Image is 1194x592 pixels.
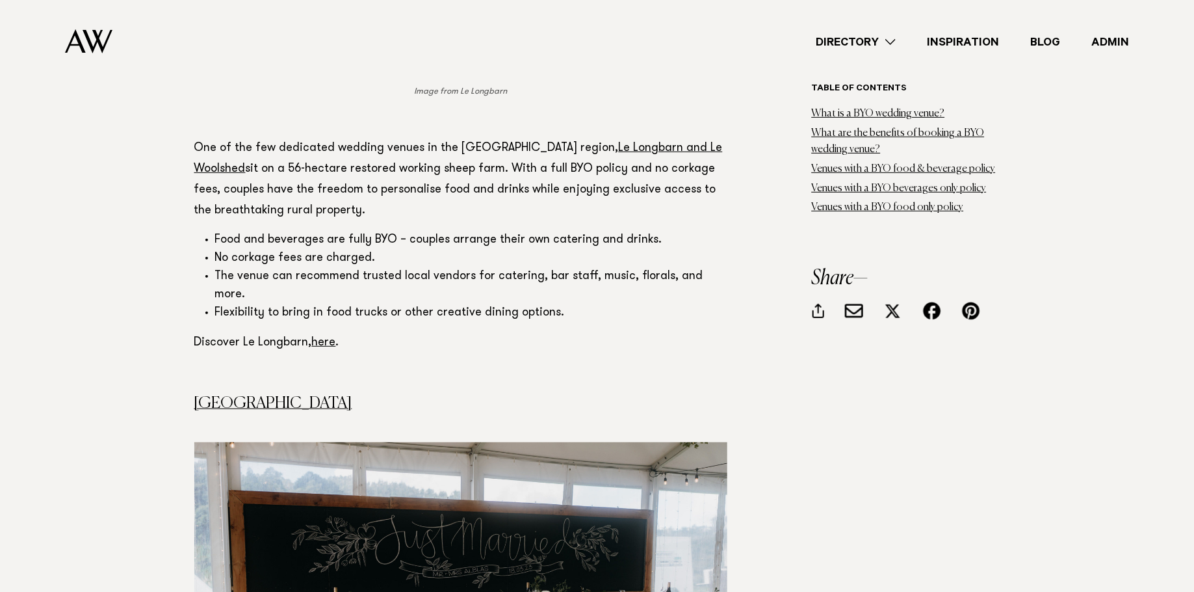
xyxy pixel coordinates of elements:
[312,337,336,349] a: here
[215,232,727,250] li: Food and beverages are fully BYO – couples arrange their own catering and drinks.
[812,83,1000,96] h6: Table of contents
[812,128,985,155] a: What are the benefits of booking a BYO wedding venue?
[812,202,964,213] a: Venues with a BYO food only policy
[812,268,1000,289] h3: Share
[194,138,727,221] p: One of the few dedicated wedding venues in the [GEOGRAPHIC_DATA] region, sit on a 56-hectare rest...
[215,268,727,304] li: The venue can recommend trusted local vendors for catering, bar staff, music, florals, and more.
[812,164,996,174] a: Venues with a BYO food & beverage policy
[65,29,112,53] img: Auckland Weddings Logo
[911,33,1015,51] a: Inspiration
[812,183,987,193] a: Venues with a BYO beverages only policy
[1015,33,1076,51] a: Blog
[800,33,911,51] a: Directory
[215,304,727,323] li: Flexibility to bring in food trucks or other creative dining options.
[194,396,352,411] a: [GEOGRAPHIC_DATA]
[215,250,727,268] li: No corkage fees are charged.
[194,142,723,175] a: Le Longbarn and Le Woolshed
[414,87,507,96] em: Image from Le Longbarn
[1076,33,1145,51] a: Admin
[812,109,945,119] a: What is a BYO wedding venue?
[194,332,727,353] p: Discover Le Longbarn, .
